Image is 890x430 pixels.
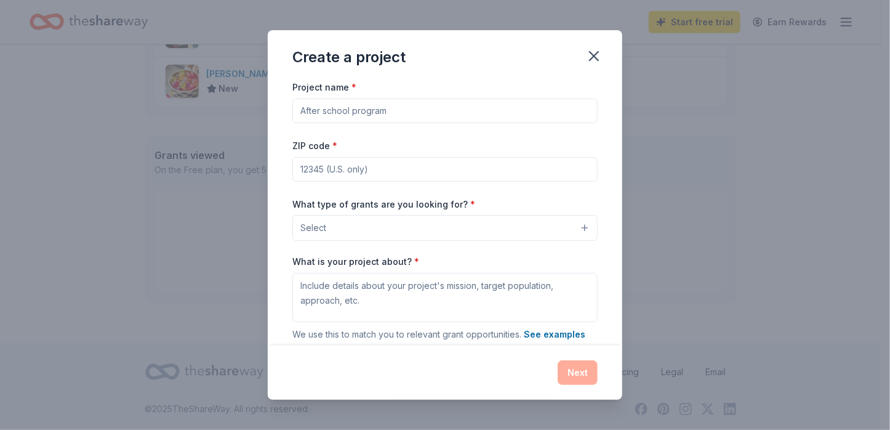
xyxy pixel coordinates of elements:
label: Project name [292,81,356,94]
input: After school program [292,99,598,123]
input: 12345 (U.S. only) [292,157,598,182]
label: ZIP code [292,140,337,152]
button: Select [292,215,598,241]
div: Create a project [292,47,406,67]
span: Select [300,221,326,235]
span: We use this to match you to relevant grant opportunities. [292,329,585,339]
label: What type of grants are you looking for? [292,198,475,211]
button: See examples [524,327,585,342]
label: What is your project about? [292,256,419,268]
